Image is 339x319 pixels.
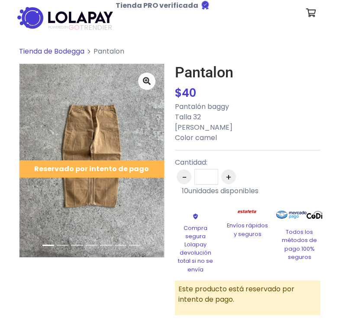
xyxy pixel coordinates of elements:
nav: breadcrumb [19,46,320,64]
span: TRENDIER [48,24,112,32]
p: Cantidad: [175,157,316,168]
img: logo [19,4,116,32]
span: POWERED BY [48,25,68,30]
img: Codi Logo [307,206,323,223]
img: Shield [183,213,208,219]
img: medium_1715757790145.jpeg [19,64,164,257]
span: Pantalon [94,46,124,56]
span: 40 [182,85,196,101]
button: + [221,169,236,184]
span: 10 [182,186,188,196]
button: - [177,169,191,184]
p: Compra segura Lolapay devolución total si no se envía [175,224,216,274]
a: Tienda de Bodegga [19,46,84,56]
div: unidades disponibles [182,186,258,196]
div: Reservado por intento de pago [19,160,164,178]
p: Envíos rápidos y seguros [227,221,268,238]
h1: Pantalon [175,64,320,81]
img: Estafeta Logo [231,206,264,217]
b: Tienda PRO verificada [116,0,198,10]
p: Todos los métodos de pago 100% seguros [279,228,320,261]
span: GO [68,22,80,32]
div: $ [175,85,320,102]
p: Este producto está reservado por intento de pago. [178,284,317,305]
p: Pantalón baggy Talla 32 [PERSON_NAME] Color camel [175,102,320,143]
img: Mercado Pago Logo [276,206,307,223]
